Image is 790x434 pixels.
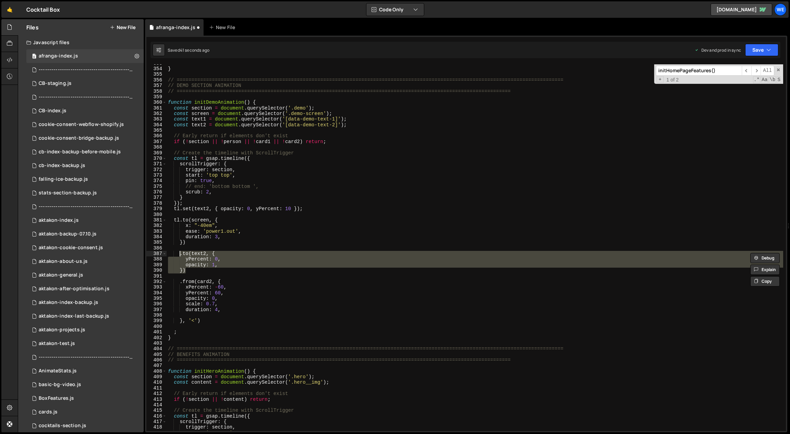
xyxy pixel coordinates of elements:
[156,24,195,31] div: afranga-index.js
[146,312,167,318] div: 398
[146,374,167,380] div: 409
[146,89,167,94] div: 358
[742,66,751,76] span: ​
[26,214,144,227] div: 12094/43364.js
[26,405,144,419] div: 12094/34793.js
[39,231,96,237] div: aktakon-backup-07.10.js
[146,100,167,105] div: 360
[26,5,60,14] div: Cocktail Box
[26,350,146,364] div: 12094/46985.js
[146,279,167,284] div: 392
[39,286,109,292] div: aktakon-after-optimisation.js
[761,76,768,83] span: CaseSensitive Search
[26,378,144,392] div: 12094/36058.js
[146,324,167,329] div: 400
[146,251,167,256] div: 387
[146,357,167,363] div: 406
[146,284,167,290] div: 393
[18,36,144,49] div: Javascript files
[146,363,167,368] div: 407
[1,1,18,18] a: 🤙
[39,354,133,360] div: ----------------------------------------------------------------------------------------.js
[39,382,81,388] div: basic-bg-video.js
[146,212,167,217] div: 380
[146,380,167,385] div: 410
[146,341,167,346] div: 403
[146,122,167,128] div: 364
[146,408,167,413] div: 415
[146,128,167,133] div: 365
[750,253,780,263] button: Debug
[26,364,144,378] div: 12094/30498.js
[39,258,88,265] div: aktakon-about-us.js
[146,189,167,195] div: 376
[146,290,167,296] div: 394
[146,94,167,100] div: 359
[39,108,66,114] div: CB-index.js
[26,49,144,63] div: 12094/48276.js
[110,25,135,30] button: New File
[26,255,144,268] div: 12094/44521.js
[39,94,133,100] div: --------------------------------------------------------------------------------.js
[39,149,121,155] div: cb-index-backup-before-mobile.js
[146,296,167,301] div: 395
[769,76,776,83] span: Whole Word Search
[26,131,144,145] div: 12094/48015.js
[146,397,167,402] div: 413
[39,53,78,59] div: afranga-index.js
[26,186,144,200] div: 12094/47254.js
[146,66,167,72] div: 354
[146,77,167,83] div: 356
[146,217,167,223] div: 381
[180,47,209,53] div: 41 seconds ago
[39,299,98,306] div: aktakon-index-backup.js
[146,72,167,77] div: 355
[26,200,146,214] div: 12094/46984.js
[146,273,167,279] div: 391
[146,201,167,206] div: 378
[26,77,144,90] div: 12094/47545.js
[146,402,167,408] div: 414
[39,217,79,224] div: aktakon-index.js
[146,167,167,173] div: 372
[146,307,167,312] div: 397
[366,3,424,16] button: Code Only
[39,272,83,278] div: aktakon-general.js
[146,369,167,374] div: 408
[146,173,167,178] div: 373
[146,391,167,396] div: 412
[657,76,664,82] span: Toggle Replace mode
[146,184,167,189] div: 375
[26,323,144,337] div: 12094/44389.js
[26,104,144,118] div: 12094/46486.js
[146,144,167,150] div: 368
[26,118,144,131] div: 12094/47944.js
[26,241,144,255] div: 12094/47870.js
[168,47,209,53] div: Saved
[146,150,167,156] div: 369
[146,329,167,335] div: 401
[39,313,109,319] div: aktakon-index-last-backup.js
[745,44,778,56] button: Save
[695,47,741,53] div: Dev and prod in sync
[761,66,774,76] span: Alt-Enter
[146,133,167,139] div: 366
[146,262,167,268] div: 389
[774,3,787,16] div: We
[26,90,146,104] div: 12094/47546.js
[750,276,780,286] button: Copy
[39,80,72,87] div: CB-staging.js
[39,122,124,128] div: cookie-consent-webflow-shopify.js
[39,245,103,251] div: aktakon-cookie-consent.js
[26,63,146,77] div: 12094/48277.js
[146,352,167,357] div: 405
[39,423,86,429] div: cocktails-section.js
[26,145,144,159] div: 12094/47451.js
[39,67,133,73] div: ------------------------------------------------------------------------.js
[26,268,144,282] div: 12094/45380.js
[146,318,167,323] div: 399
[146,245,167,251] div: 386
[146,111,167,116] div: 362
[146,413,167,419] div: 416
[146,424,167,430] div: 418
